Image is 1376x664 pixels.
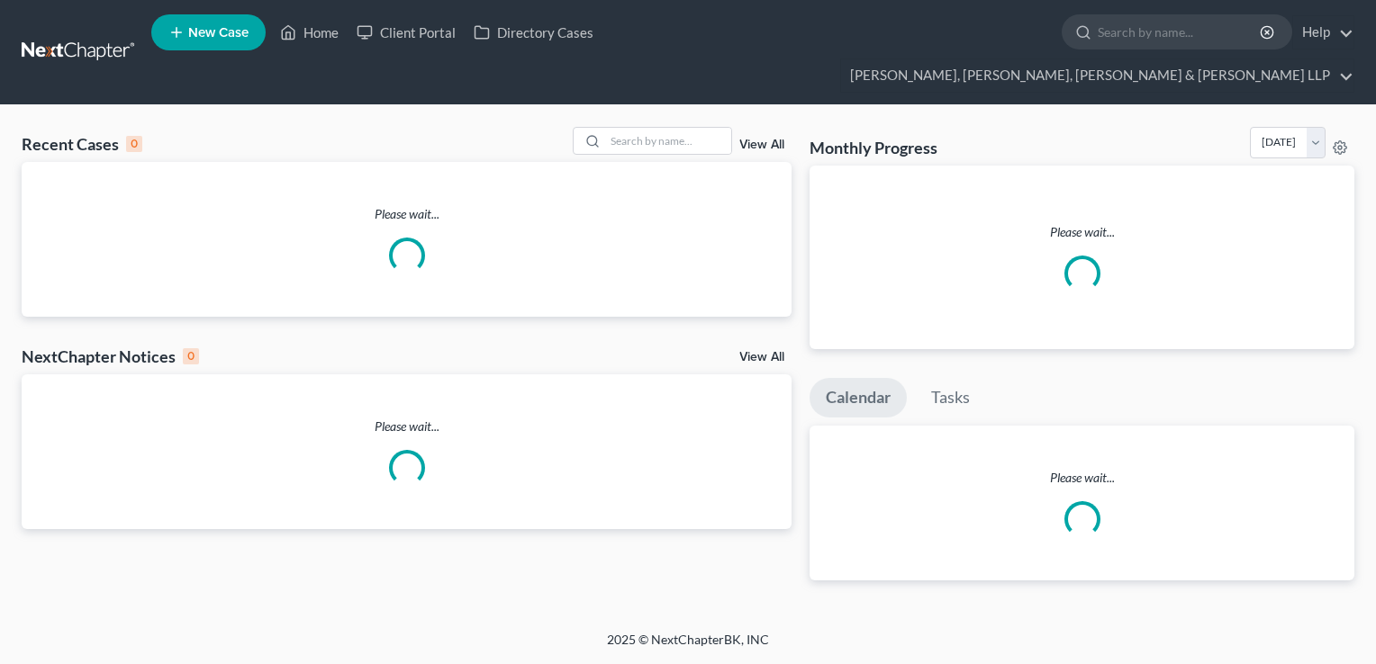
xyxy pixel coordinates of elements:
[824,223,1340,241] p: Please wait...
[188,26,249,40] span: New Case
[739,351,784,363] a: View All
[841,59,1353,92] a: [PERSON_NAME], [PERSON_NAME], [PERSON_NAME] & [PERSON_NAME] LLP
[271,16,348,49] a: Home
[126,136,142,152] div: 0
[810,378,907,417] a: Calendar
[183,348,199,364] div: 0
[465,16,602,49] a: Directory Cases
[1293,16,1353,49] a: Help
[605,128,731,154] input: Search by name...
[810,469,1354,487] p: Please wait...
[915,378,986,417] a: Tasks
[175,631,1201,663] div: 2025 © NextChapterBK, INC
[810,137,937,158] h3: Monthly Progress
[739,139,784,151] a: View All
[22,205,792,223] p: Please wait...
[1098,15,1263,49] input: Search by name...
[348,16,465,49] a: Client Portal
[22,417,792,435] p: Please wait...
[22,133,142,155] div: Recent Cases
[22,345,199,367] div: NextChapter Notices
